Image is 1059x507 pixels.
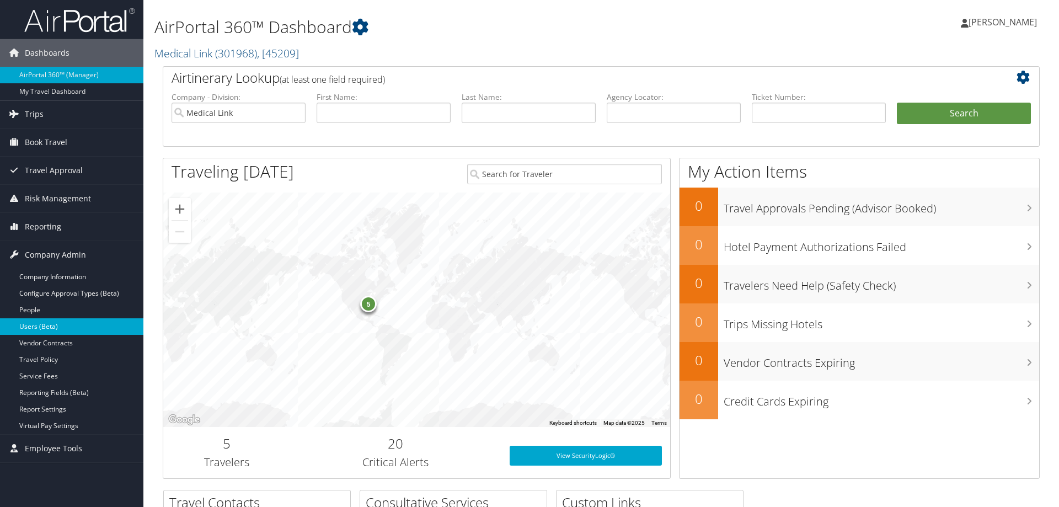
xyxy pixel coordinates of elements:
span: Map data ©2025 [603,420,645,426]
button: Zoom in [169,198,191,220]
h1: AirPortal 360™ Dashboard [154,15,750,39]
h3: Travel Approvals Pending (Advisor Booked) [724,195,1039,216]
span: Book Travel [25,129,67,156]
a: 0Travelers Need Help (Safety Check) [680,265,1039,303]
span: Risk Management [25,185,91,212]
span: Dashboards [25,39,69,67]
h3: Trips Missing Hotels [724,311,1039,332]
img: airportal-logo.png [24,7,135,33]
span: [PERSON_NAME] [969,16,1037,28]
h2: 5 [172,434,282,453]
label: Company - Division: [172,92,306,103]
h3: Hotel Payment Authorizations Failed [724,234,1039,255]
span: Travel Approval [25,157,83,184]
span: (at least one field required) [280,73,385,86]
button: Search [897,103,1031,125]
h1: My Action Items [680,160,1039,183]
div: 5 [360,295,377,312]
a: 0Travel Approvals Pending (Advisor Booked) [680,188,1039,226]
span: ( 301968 ) [215,46,257,61]
button: Keyboard shortcuts [549,419,597,427]
h2: 0 [680,235,718,254]
label: Ticket Number: [752,92,886,103]
span: Reporting [25,213,61,241]
h3: Travelers [172,455,282,470]
h2: 0 [680,312,718,331]
h3: Vendor Contracts Expiring [724,350,1039,371]
h3: Critical Alerts [298,455,493,470]
h3: Credit Cards Expiring [724,388,1039,409]
h2: 0 [680,274,718,292]
label: Agency Locator: [607,92,741,103]
input: Search for Traveler [467,164,662,184]
a: [PERSON_NAME] [961,6,1048,39]
img: Google [166,413,202,427]
a: View SecurityLogic® [510,446,662,466]
h2: Airtinerary Lookup [172,68,958,87]
label: First Name: [317,92,451,103]
a: Open this area in Google Maps (opens a new window) [166,413,202,427]
h1: Traveling [DATE] [172,160,294,183]
h2: 0 [680,351,718,370]
a: Medical Link [154,46,299,61]
label: Last Name: [462,92,596,103]
h3: Travelers Need Help (Safety Check) [724,273,1039,293]
span: Employee Tools [25,435,82,462]
span: Company Admin [25,241,86,269]
a: Terms (opens in new tab) [651,420,667,426]
a: 0Vendor Contracts Expiring [680,342,1039,381]
span: , [ 45209 ] [257,46,299,61]
a: 0Credit Cards Expiring [680,381,1039,419]
button: Zoom out [169,221,191,243]
h2: 0 [680,196,718,215]
a: 0Hotel Payment Authorizations Failed [680,226,1039,265]
a: 0Trips Missing Hotels [680,303,1039,342]
span: Trips [25,100,44,128]
h2: 0 [680,389,718,408]
h2: 20 [298,434,493,453]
